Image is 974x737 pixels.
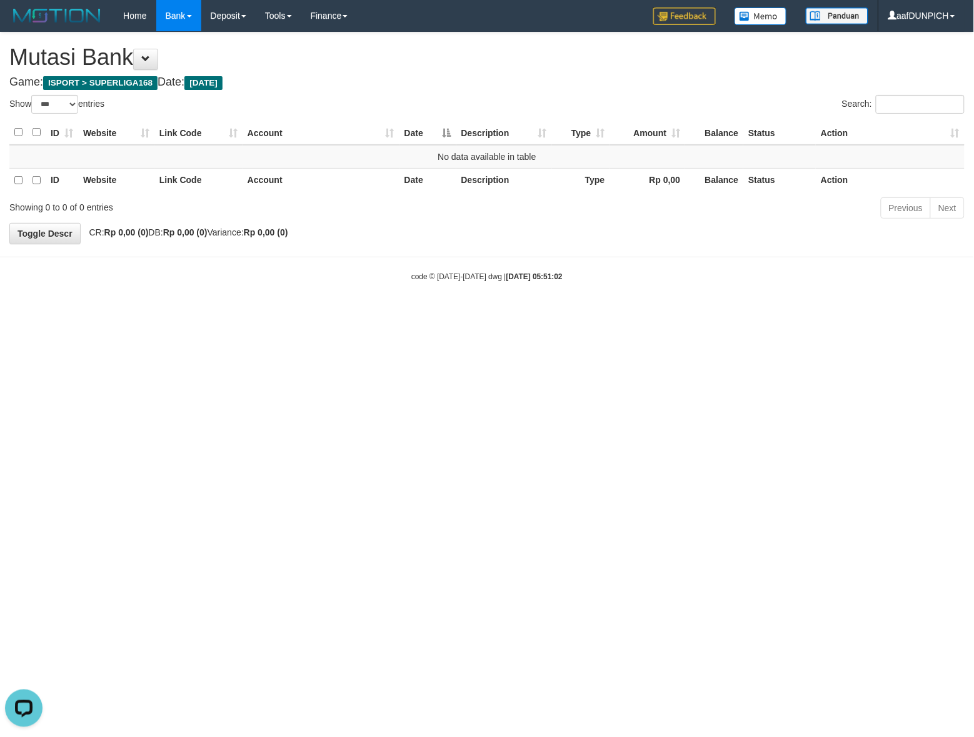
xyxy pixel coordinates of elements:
[552,168,610,192] th: Type
[243,168,399,192] th: Account
[83,227,288,237] span: CR: DB: Variance:
[816,121,965,145] th: Action: activate to sort column ascending
[9,145,965,169] td: No data available in table
[163,227,208,237] strong: Rp 0,00 (0)
[842,95,965,114] label: Search:
[184,76,223,90] span: [DATE]
[743,121,816,145] th: Status
[46,121,78,145] th: ID: activate to sort column ascending
[685,121,743,145] th: Balance
[411,272,563,281] small: code © [DATE]-[DATE] dwg |
[456,121,552,145] th: Description: activate to sort column ascending
[9,223,81,244] a: Toggle Descr
[154,168,243,192] th: Link Code
[31,95,78,114] select: Showentries
[743,168,816,192] th: Status
[685,168,743,192] th: Balance
[9,196,396,214] div: Showing 0 to 0 of 0 entries
[399,121,456,145] th: Date: activate to sort column descending
[653,7,716,25] img: Feedback.jpg
[244,227,288,237] strong: Rp 0,00 (0)
[876,95,965,114] input: Search:
[78,121,154,145] th: Website: activate to sort column ascending
[506,272,563,281] strong: [DATE] 05:51:02
[9,95,104,114] label: Show entries
[43,76,158,90] span: ISPORT > SUPERLIGA168
[399,168,456,192] th: Date
[9,76,965,89] h4: Game: Date:
[104,227,149,237] strong: Rp 0,00 (0)
[881,197,931,219] a: Previous
[735,7,787,25] img: Button%20Memo.svg
[610,121,685,145] th: Amount: activate to sort column ascending
[154,121,243,145] th: Link Code: activate to sort column ascending
[552,121,610,145] th: Type: activate to sort column ascending
[9,45,965,70] h1: Mutasi Bank
[806,7,868,24] img: panduan.png
[456,168,552,192] th: Description
[5,5,43,42] button: Open LiveChat chat widget
[46,168,78,192] th: ID
[930,197,965,219] a: Next
[243,121,399,145] th: Account: activate to sort column ascending
[816,168,965,192] th: Action
[610,168,685,192] th: Rp 0,00
[78,168,154,192] th: Website
[9,6,104,25] img: MOTION_logo.png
